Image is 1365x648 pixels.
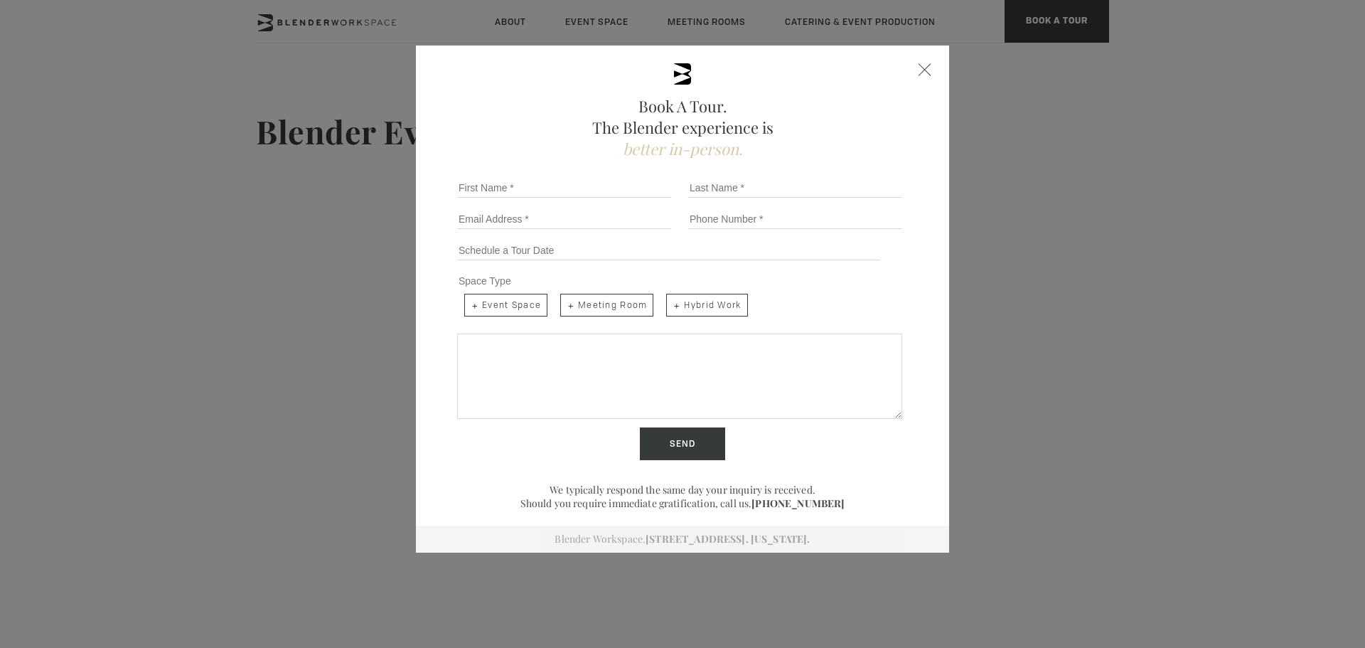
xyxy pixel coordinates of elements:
[457,178,671,198] input: First Name *
[751,496,845,510] a: [PHONE_NUMBER]
[451,496,914,510] p: Should you require immediate gratification, call us.
[416,526,949,553] div: Blender Workspace.
[646,532,810,546] a: [STREET_ADDRESS]. [US_STATE].
[464,294,547,317] span: Event Space
[688,178,902,198] input: Last Name *
[457,209,671,229] input: Email Address *
[451,483,914,496] p: We typically respond the same day your inquiry is received.
[459,275,511,287] span: Space Type
[919,63,931,76] div: Close form
[623,138,743,159] span: better in-person.
[560,294,653,317] span: Meeting Room
[640,427,725,460] input: Send
[457,240,880,260] input: Schedule a Tour Date
[688,209,902,229] input: Phone Number *
[451,95,914,159] h2: Book A Tour. The Blender experience is
[666,294,747,317] span: Hybrid Work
